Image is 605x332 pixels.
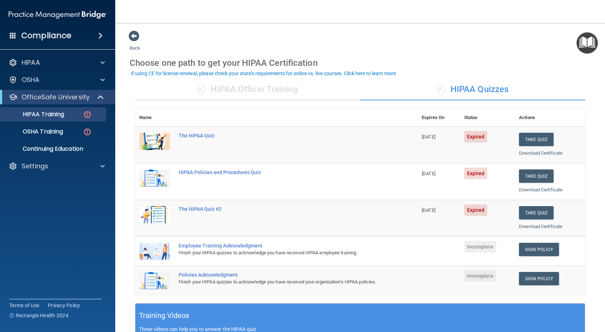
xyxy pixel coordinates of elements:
[130,53,591,73] div: Choose one path to get your HIPAA Certification
[519,206,554,219] button: Take Quiz
[5,145,103,153] p: Continuing Education
[422,171,435,176] span: [DATE]
[179,169,381,175] div: HIPAA Policies and Procedures Quiz
[464,270,496,282] span: Incomplete
[464,168,488,179] span: Expired
[515,109,585,127] th: Actions
[569,282,596,310] iframe: Drift Widget Chat Controller
[22,58,40,67] p: HIPAA
[577,32,598,54] button: Open Resource Center
[48,302,80,309] a: Privacy Policy
[22,76,40,84] p: OSHA
[21,31,71,41] h4: Compliance
[197,84,205,95] span: ✓
[135,109,174,127] th: Name
[179,206,381,212] div: The HIPAA Quiz #2
[360,79,585,100] div: HIPAA Quizzes
[519,150,563,156] a: Download Certificate
[460,109,515,127] th: Status
[519,133,554,146] button: Take Quiz
[417,109,460,127] th: Expires On
[139,326,581,332] p: These videos can help you to answer the HIPAA quiz
[519,224,563,229] a: Download Certificate
[519,272,559,285] a: Sign Policy
[22,93,90,101] p: OfficeSafe University
[9,76,105,84] a: OSHA
[83,110,92,119] img: danger-circle.6113f641.png
[422,134,435,140] span: [DATE]
[179,243,381,249] div: Employee Training Acknowledgment
[519,187,563,192] a: Download Certificate
[5,111,64,118] p: HIPAA Training
[437,84,445,95] span: ✓
[464,131,488,142] span: Expired
[9,312,68,319] span: Ⓒ Rectangle Health 2024
[519,169,554,183] button: Take Quiz
[179,133,381,138] div: The HIPAA Quiz
[9,162,105,170] a: Settings
[130,37,140,51] a: Back
[131,71,397,76] div: If using CE for license renewal, please check your state's requirements for online vs. live cours...
[179,278,381,286] div: Finish your HIPAA quizzes to acknowledge you have received your organization’s HIPAA policies.
[179,272,381,278] div: Policies Acknowledgment
[9,302,39,309] a: Terms of Use
[9,93,104,101] a: OfficeSafe University
[9,8,107,22] img: PMB logo
[179,249,381,257] div: Finish your HIPAA quizzes to acknowledge you have received HIPAA employee training.
[130,70,398,77] button: If using CE for license renewal, please check your state's requirements for online vs. live cours...
[422,208,435,213] span: [DATE]
[9,58,105,67] a: HIPAA
[83,127,92,136] img: danger-circle.6113f641.png
[519,243,559,256] a: Sign Policy
[139,309,189,322] h5: Training Videos
[464,241,496,253] span: Incomplete
[22,162,48,170] p: Settings
[135,79,360,100] div: HIPAA Officer Training
[464,204,488,216] span: Expired
[5,128,63,135] p: OSHA Training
